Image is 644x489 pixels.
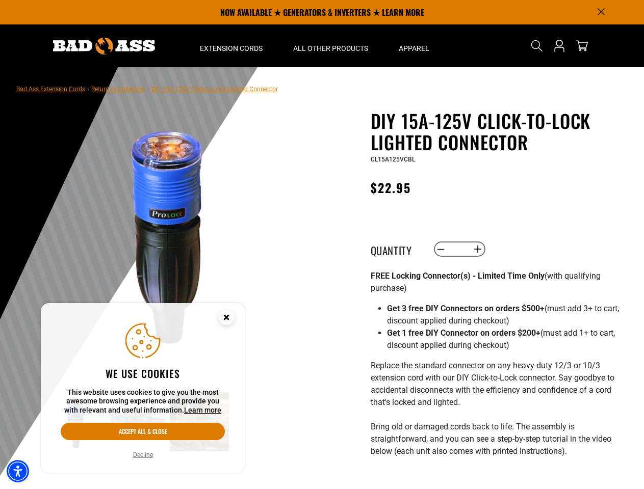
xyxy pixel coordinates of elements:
[185,24,278,67] summary: Extension Cords
[16,86,85,93] a: Bad Ass Extension Cords
[278,24,383,67] summary: All Other Products
[371,360,621,470] p: Replace the standard connector on any heavy-duty 12/3 or 10/3 extension cord with our DIY Click-t...
[551,24,568,67] a: Open this option
[61,388,225,415] p: This website uses cookies to give you the most awesome browsing experience and provide you with r...
[371,178,411,197] span: $22.95
[87,86,89,93] span: ›
[529,38,545,54] summary: Search
[16,83,278,95] nav: breadcrumbs
[184,406,221,414] a: This website uses cookies to give you the most awesome browsing experience and provide you with r...
[53,38,155,55] img: Bad Ass Extension Cords
[293,44,368,53] span: All Other Products
[574,40,590,52] a: cart
[387,304,619,325] span: (must add 3+ to cart, discount applied during checkout)
[371,242,422,256] label: Quantity
[387,304,545,313] strong: Get 3 free DIY Connectors on orders $500+
[200,44,263,53] span: Extension Cords
[387,328,540,338] strong: Get 1 free DIY Connector on orders $200+
[371,110,621,153] h1: DIY 15A-125V Click-to-Lock Lighted Connector
[61,423,225,440] button: Accept all & close
[151,86,278,93] span: DIY 15A-125V Click-to-Lock Lighted Connector
[387,328,615,350] span: (must add 1+ to cart, discount applied during checkout)
[371,156,415,163] span: CL15A125VCBL
[130,450,156,460] button: Decline
[371,271,601,293] span: (with qualifying purchase)
[383,24,445,67] summary: Apparel
[371,271,545,281] strong: FREE Locking Connector(s) - Limited Time Only
[399,44,429,53] span: Apparel
[91,86,145,93] a: Return to Collection
[61,367,225,380] h2: We use cookies
[7,460,29,482] div: Accessibility Menu
[147,86,149,93] span: ›
[208,303,245,335] button: Close this option
[41,303,245,473] aside: Cookie Consent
